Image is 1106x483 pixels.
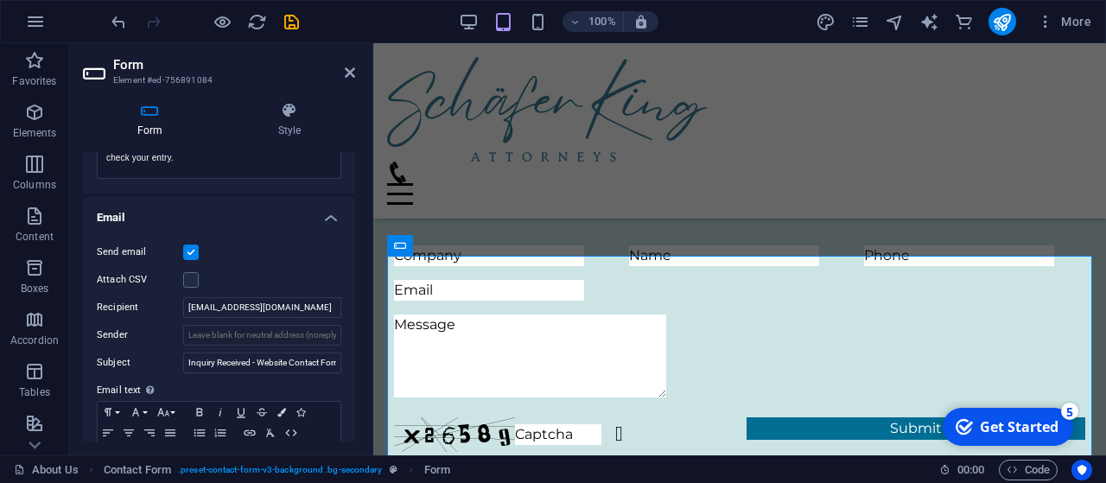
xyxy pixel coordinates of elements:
[83,102,224,138] h4: Form
[424,460,450,480] span: Click to select. Double-click to edit
[919,11,940,32] button: text_generator
[125,402,153,423] button: Font Family
[816,11,836,32] button: design
[633,14,649,29] i: On resize automatically adjust zoom level to fit chosen device.
[210,402,231,423] button: Italic (Ctrl+I)
[104,460,171,480] span: Click to select. Double-click to edit
[210,423,231,443] button: Ordered List
[97,380,341,401] label: Email text
[98,402,125,423] button: Paragraph Format
[189,402,210,423] button: Bold (Ctrl+B)
[21,282,49,296] p: Boxes
[83,197,355,228] h4: Email
[919,12,939,32] i: AI Writer
[21,237,211,257] input: Email
[189,423,210,443] button: Unordered List
[390,465,397,474] i: This element is a customizable preset
[850,11,871,32] button: pages
[954,11,975,32] button: commerce
[97,325,183,346] label: Sender
[10,7,140,45] div: Get Started 5 items remaining, 0% complete
[183,325,341,346] input: Leave blank for neutral address (noreply@sitehub.io)
[239,423,260,443] button: Insert Link
[246,11,267,32] button: reload
[212,11,232,32] button: Click here to leave preview mode and continue editing
[142,381,228,402] input: Captcha
[10,334,59,347] p: Accordion
[969,463,972,476] span: :
[885,11,906,32] button: navigator
[588,11,616,32] h6: 100%
[247,12,267,32] i: Reload page
[224,102,355,138] h4: Style
[491,202,681,223] input: Phone
[183,353,341,373] input: Email subject...
[178,460,382,480] span: . preset-contact-form-v3-background .bg-secondary
[97,270,183,290] label: Attach CSV
[231,402,251,423] button: Underline (Ctrl+U)
[98,423,118,443] button: Align Left
[183,297,341,318] input: Leave blank for customer address...
[118,423,139,443] button: Align Center
[19,385,50,399] p: Tables
[563,11,624,32] button: 100%
[291,402,310,423] button: Icons
[251,402,272,423] button: Strikethrough
[13,126,57,140] p: Elements
[272,402,291,423] button: Colors
[999,460,1058,480] button: Code
[1071,460,1092,480] button: Usercentrics
[108,11,129,32] button: undo
[47,16,125,35] div: Get Started
[97,297,183,318] label: Recipient
[939,460,985,480] h6: Session time
[160,423,181,443] button: Align Justify
[104,460,450,480] nav: breadcrumb
[113,57,355,73] h2: Form
[885,12,905,32] i: Navigator
[256,202,446,223] input: Name
[97,353,183,373] label: Subject
[128,2,145,19] div: 5
[282,12,302,32] i: Save (Ctrl+S)
[992,12,1012,32] i: Publish
[12,74,56,88] p: Favorites
[850,12,870,32] i: Pages (Ctrl+Alt+S)
[1007,460,1050,480] span: Code
[13,178,56,192] p: Columns
[281,11,302,32] button: save
[816,12,836,32] i: Design (Ctrl+Alt+Y)
[14,460,79,480] a: Click to cancel selection. Double-click to open Pages
[988,8,1016,35] button: publish
[1037,13,1091,30] span: More
[954,12,974,32] i: Commerce
[1030,8,1098,35] button: More
[281,423,302,443] button: HTML
[16,230,54,244] p: Content
[109,12,129,32] i: Undo: Change recipient (Ctrl+Z)
[153,402,181,423] button: Font Size
[97,242,183,263] label: Send email
[21,202,211,223] input: Company
[957,460,984,480] span: 00 00
[260,423,281,443] button: Clear Formatting
[139,423,160,443] button: Align Right
[113,73,321,88] h3: Element #ed-756891084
